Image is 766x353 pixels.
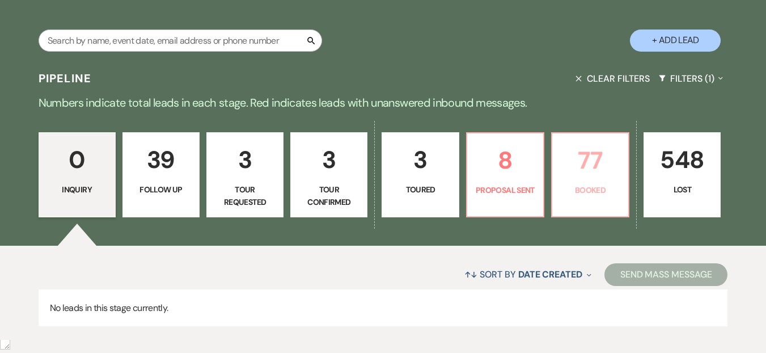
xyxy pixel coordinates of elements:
[39,289,728,327] p: No leads in this stage currently.
[559,141,621,179] p: 77
[460,259,596,289] button: Sort By Date Created
[39,30,322,52] input: Search by name, event date, email address or phone number
[39,132,116,217] a: 0Inquiry
[122,132,200,217] a: 39Follow Up
[474,141,536,179] p: 8
[130,141,192,179] p: 39
[46,141,108,179] p: 0
[644,132,721,217] a: 548Lost
[389,183,451,196] p: Toured
[214,183,276,209] p: Tour Requested
[654,64,728,94] button: Filters (1)
[464,268,478,280] span: ↑↓
[206,132,283,217] a: 3Tour Requested
[382,132,459,217] a: 3Toured
[46,183,108,196] p: Inquiry
[604,263,728,286] button: Send Mass Message
[298,183,360,209] p: Tour Confirmed
[298,141,360,179] p: 3
[518,268,582,280] span: Date Created
[39,70,92,86] h3: Pipeline
[130,183,192,196] p: Follow Up
[630,30,721,52] button: + Add Lead
[290,132,367,217] a: 3Tour Confirmed
[651,183,713,196] p: Lost
[571,64,654,94] button: Clear Filters
[389,141,451,179] p: 3
[474,184,536,196] p: Proposal Sent
[466,132,544,217] a: 8Proposal Sent
[651,141,713,179] p: 548
[559,184,621,196] p: Booked
[214,141,276,179] p: 3
[551,132,629,217] a: 77Booked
